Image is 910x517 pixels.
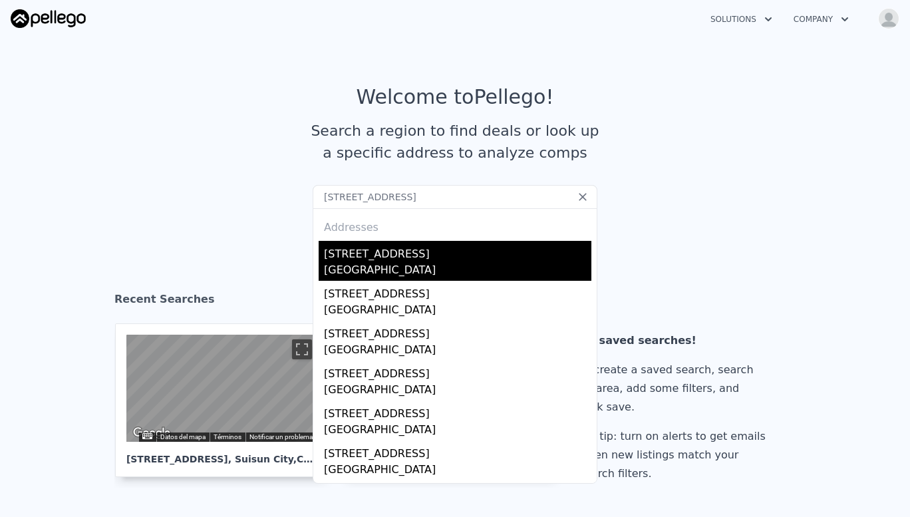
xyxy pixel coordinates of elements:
span: , CA 94585 [293,454,347,464]
div: Addresses [319,209,591,241]
div: [STREET_ADDRESS] [324,480,591,502]
button: Solutions [700,7,783,31]
div: Mapa [126,335,317,442]
div: [STREET_ADDRESS] , Suisun City [126,442,317,466]
div: [GEOGRAPHIC_DATA] [324,342,591,361]
div: Search a region to find deals or look up a specific address to analyze comps [306,120,604,164]
div: Welcome to Pellego ! [357,85,554,109]
input: Search an address or region... [313,185,597,209]
div: [STREET_ADDRESS] [324,281,591,302]
div: To create a saved search, search an area, add some filters, and click save. [579,361,771,417]
div: [GEOGRAPHIC_DATA] [324,422,591,440]
div: Street View [126,335,317,442]
a: Mapa [STREET_ADDRESS], Suisun City,CA 94585 [115,323,339,477]
div: [STREET_ADDRESS] [324,401,591,422]
button: Combinaciones de teclas [142,433,152,439]
button: Datos del mapa [160,432,206,442]
img: avatar [878,8,899,29]
div: Pro tip: turn on alerts to get emails when new listings match your search filters. [579,427,771,483]
div: [STREET_ADDRESS] [324,440,591,462]
div: [GEOGRAPHIC_DATA] [324,302,591,321]
a: Notificar un problema [249,433,313,440]
a: Abre esta zona en Google Maps (se abre en una nueva ventana) [130,425,174,442]
div: Recent Searches [114,281,796,323]
div: [STREET_ADDRESS] [324,361,591,382]
div: [GEOGRAPHIC_DATA] [324,462,591,480]
div: [GEOGRAPHIC_DATA] [324,382,591,401]
a: Términos [214,433,241,440]
div: [GEOGRAPHIC_DATA] [324,262,591,281]
button: Company [783,7,859,31]
button: Cambiar a la vista en pantalla completa [292,339,312,359]
div: No saved searches! [579,331,771,350]
img: Pellego [11,9,86,28]
div: [STREET_ADDRESS] [324,321,591,342]
img: Google [130,425,174,442]
div: [STREET_ADDRESS] [324,241,591,262]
